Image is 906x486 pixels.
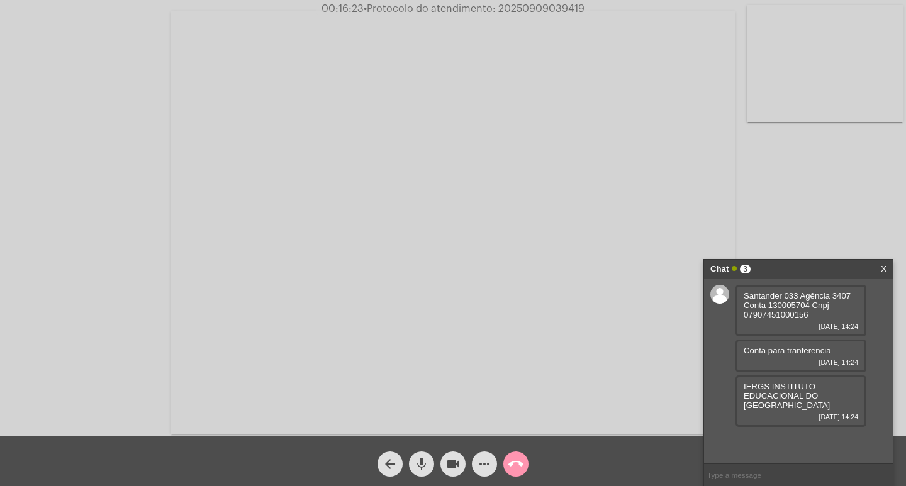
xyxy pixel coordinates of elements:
[508,456,523,472] mat-icon: call_end
[744,358,858,366] span: [DATE] 14:24
[704,464,893,486] input: Type a message
[744,346,831,355] span: Conta para tranferencia
[322,4,364,14] span: 00:16:23
[477,456,492,472] mat-icon: more_horiz
[710,260,729,279] strong: Chat
[740,265,751,273] span: 3
[364,4,367,14] span: •
[744,413,858,421] span: [DATE] 14:24
[744,382,830,410] span: IERGS INSTITUTO EDUCACIONAL DO [GEOGRAPHIC_DATA]
[414,456,429,472] mat-icon: mic
[881,260,886,279] a: X
[383,456,398,472] mat-icon: arrow_back
[445,456,461,472] mat-icon: videocam
[732,266,737,271] span: Online
[744,291,851,319] span: Santander 033 Agência 3407 Conta 130005704 Cnpj 07907451000156
[744,323,858,330] span: [DATE] 14:24
[364,4,584,14] span: Protocolo do atendimento: 20250909039419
